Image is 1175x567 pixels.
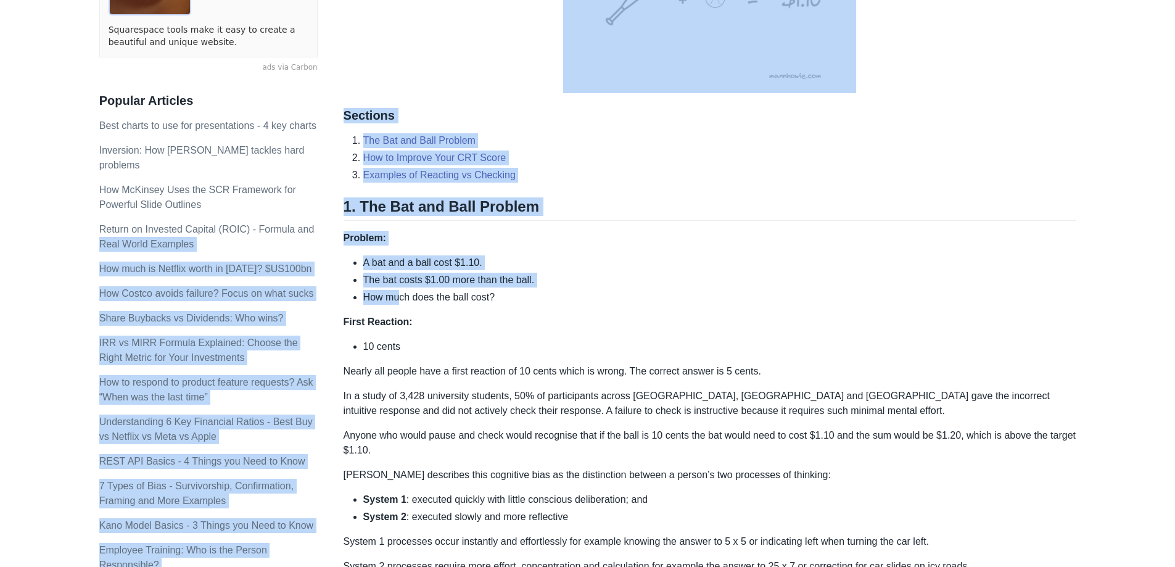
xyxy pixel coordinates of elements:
a: How Costco avoids failure? Focus on what sucks [99,288,314,299]
li: 10 cents [363,339,1076,354]
strong: System 1 [363,494,406,505]
a: Best charts to use for presentations - 4 key charts [99,120,316,131]
a: The Bat and Ball Problem [363,135,476,146]
strong: Problem: [344,233,386,243]
li: A bat and a ball cost $1.10. [363,255,1076,270]
p: [PERSON_NAME] describes this cognitive bias as the distinction between a person’s two processes o... [344,468,1076,482]
a: How to respond to product feature requests? Ask “When was the last time” [99,377,313,402]
a: How to Improve Your CRT Score [363,152,506,163]
strong: System 2 [363,511,406,522]
p: In a study of 3,428 university students, 50% of participants across [GEOGRAPHIC_DATA], [GEOGRAPHI... [344,389,1076,418]
a: Examples of Reacting vs Checking [363,170,516,180]
li: : executed quickly with little conscious deliberation; and [363,492,1076,507]
h3: Popular Articles [99,93,318,109]
p: Nearly all people have a first reaction of 10 cents which is wrong. The correct answer is 5 cents. [344,364,1076,379]
li: How much does the ball cost? [363,290,1076,305]
a: Kano Model Basics - 3 Things you Need to Know [99,520,313,531]
p: System 1 processes occur instantly and effortlessly for example knowing the answer to 5 x 5 or in... [344,534,1076,549]
strong: First Reaction: [344,317,413,327]
a: 7 Types of Bias - Survivorship, Confirmation, Framing and More Examples [99,481,294,506]
li: The bat costs $1.00 more than the ball. [363,273,1076,288]
a: Squarespace tools make it easy to create a beautiful and unique website. [109,24,308,48]
a: Share Buybacks vs Dividends: Who wins? [99,313,284,323]
h3: Sections [344,108,1076,123]
a: Understanding 6 Key Financial Ratios - Best Buy vs Netflix vs Meta vs Apple [99,416,313,442]
h2: 1. The Bat and Ball Problem [344,197,1076,221]
a: ads via Carbon [99,62,318,73]
a: How much is Netflix worth in [DATE]? $US100bn [99,263,312,274]
a: IRR vs MIRR Formula Explained: Choose the Right Metric for Your Investments [99,337,298,363]
a: How McKinsey Uses the SCR Framework for Powerful Slide Outlines [99,184,296,210]
a: Return on Invested Capital (ROIC) - Formula and Real World Examples [99,224,315,249]
p: Anyone who would pause and check would recognise that if the ball is 10 cents the bat would need ... [344,428,1076,458]
li: : executed slowly and more reflective [363,510,1076,524]
a: Inversion: How [PERSON_NAME] tackles hard problems [99,145,305,170]
a: REST API Basics - 4 Things you Need to Know [99,456,305,466]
